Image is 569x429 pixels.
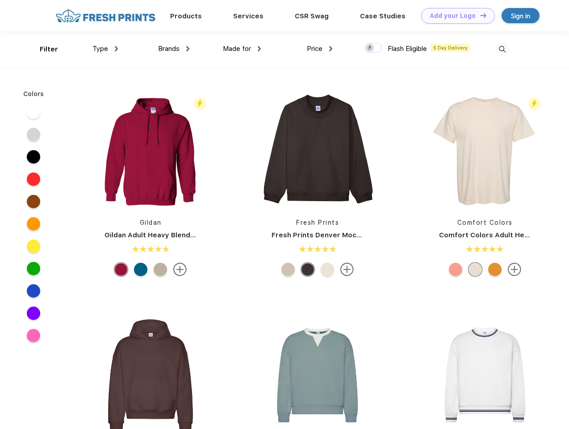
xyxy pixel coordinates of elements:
[17,89,51,99] div: Colors
[426,90,544,209] img: func=resize&h=266
[301,263,314,276] div: Dark Chocolate
[329,46,332,51] img: dropdown.png
[140,219,162,226] a: Gildan
[480,13,486,18] img: DT
[528,98,540,110] img: flash_active_toggle.svg
[307,45,322,53] span: Price
[173,263,187,276] img: more.svg
[194,98,206,110] img: flash_active_toggle.svg
[321,263,334,276] div: Buttermilk
[449,263,462,276] div: Terracota
[170,12,202,20] a: Products
[281,263,295,276] div: Sand
[114,263,128,276] div: Antiq Cherry Red
[508,263,521,276] img: more.svg
[134,263,147,276] div: Antique Sapphire
[186,46,189,51] img: dropdown.png
[258,90,377,209] img: func=resize&h=266
[502,8,540,23] a: Sign in
[105,231,300,239] a: Gildan Adult Heavy Blend 8 Oz. 50/50 Hooded Sweatshirt
[431,44,470,52] span: 5 Day Delivery
[40,44,58,55] div: Filter
[154,263,167,276] div: Sand
[223,45,251,53] span: Made for
[53,8,158,24] img: fo%20logo%202.webp
[158,45,180,53] span: Brands
[296,219,339,226] a: Fresh Prints
[92,45,108,53] span: Type
[272,231,465,239] a: Fresh Prints Denver Mock Neck Heavyweight Sweatshirt
[340,263,354,276] img: more.svg
[388,45,427,53] span: Flash Eligible
[495,42,510,57] img: desktop_search.svg
[115,46,118,51] img: dropdown.png
[430,12,476,20] div: Add your Logo
[469,263,482,276] div: Ivory
[258,46,261,51] img: dropdown.png
[488,263,502,276] div: Citrus
[91,90,210,209] img: func=resize&h=266
[511,11,530,21] div: Sign in
[457,219,513,226] a: Comfort Colors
